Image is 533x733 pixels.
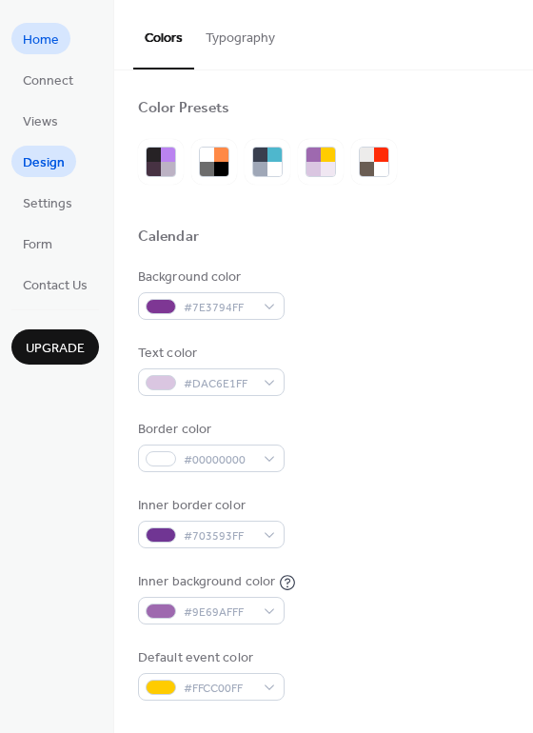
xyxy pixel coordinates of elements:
[138,344,281,364] div: Text color
[26,339,85,359] span: Upgrade
[184,526,254,546] span: #703593FF
[184,298,254,318] span: #7E3794FF
[11,228,64,259] a: Form
[184,450,254,470] span: #00000000
[23,30,59,50] span: Home
[184,603,254,623] span: #9E69AFFF
[23,71,73,91] span: Connect
[11,64,85,95] a: Connect
[138,420,281,440] div: Border color
[138,496,281,516] div: Inner border color
[138,267,281,287] div: Background color
[138,572,275,592] div: Inner background color
[11,146,76,177] a: Design
[23,153,65,173] span: Design
[23,194,72,214] span: Settings
[11,23,70,54] a: Home
[11,187,84,218] a: Settings
[138,648,281,668] div: Default event color
[11,268,99,300] a: Contact Us
[23,276,88,296] span: Contact Us
[138,99,229,119] div: Color Presets
[184,679,254,699] span: #FFCC00FF
[11,105,69,136] a: Views
[138,228,199,248] div: Calendar
[23,235,52,255] span: Form
[184,374,254,394] span: #DAC6E1FF
[11,329,99,365] button: Upgrade
[23,112,58,132] span: Views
